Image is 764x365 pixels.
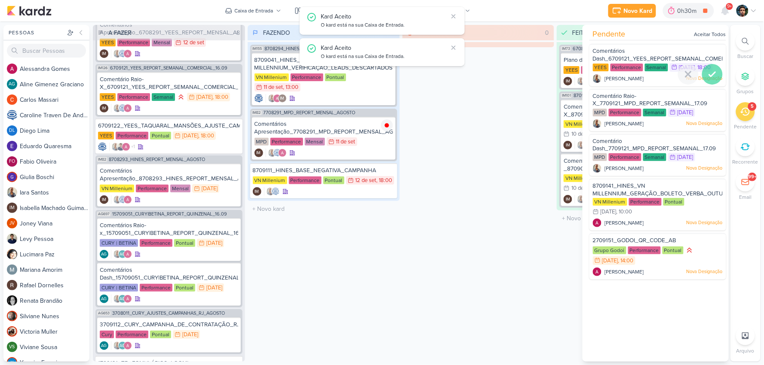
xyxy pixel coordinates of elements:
div: Prioridade Alta [685,246,694,255]
div: I a r a S a n t o s [20,188,89,197]
img: Iara Santos [113,295,122,303]
div: J o n e y V i a n a [20,219,89,228]
img: Caroline Traven De Andrade [255,94,263,103]
div: Colaboradores: Iara Santos, Aline Gimenez Graciano, Alessandra Gomes [111,295,132,303]
button: Novo Kard [608,4,656,18]
div: [DATE] [602,258,618,264]
div: Isabella Machado Guimarães [7,203,17,213]
img: Alessandra Gomes [123,250,132,259]
div: V i v i a n e S o u s a [20,343,89,352]
span: 7708291_MPD_REPORT_MENSAL_AGOSTO [264,110,356,115]
p: IM [257,151,261,155]
div: Criador(a): Isabella Machado Guimarães [255,149,263,157]
img: Victoria Muller [7,326,17,337]
div: , 18:00 [212,94,228,100]
div: Aline Gimenez Graciano [100,250,108,259]
div: Colaboradores: Iara Santos, Caroline Traven De Andrade, Alessandra Gomes [111,195,132,204]
img: Caroline Traven De Andrade [271,187,280,196]
p: AG [120,252,126,257]
div: L e v y P e s s o a [20,234,89,243]
div: Aceitar Todos [694,30,726,38]
input: + Novo kard [249,203,398,215]
div: Performance [628,246,661,254]
div: Isabella Machado Guimarães [564,195,572,204]
div: Colaboradores: Iara Santos, Caroline Traven De Andrade, Alessandra Gomes [575,77,596,85]
div: Isabella Machado Guimarães [100,104,108,113]
span: 8709051_HINES_REPORT_SEMANAL_11.09 [574,93,665,98]
span: [PERSON_NAME] [605,164,644,172]
div: L u c i m a r a P a z [20,250,89,259]
img: Renata Brandão [7,295,17,306]
span: Comentário Dash_7709121_MPD_REPORT_SEMANAL_17.09 [593,138,716,152]
span: IM82 [252,110,262,115]
div: Mensal [152,39,172,46]
img: Iara Santos [266,187,275,196]
p: Grupos [737,88,754,95]
img: Alessandra Gomes [7,64,17,74]
div: 8 [233,28,243,37]
img: Lucimara Paz [7,249,17,259]
img: Rafael Dornelles [7,280,17,290]
div: Pontual [663,198,684,206]
div: Performance [116,132,148,140]
div: O kard está na sua Caixa de Entrada. [321,52,448,61]
div: Performance [581,66,614,74]
div: M a r i a n a A m o r i m [20,265,89,274]
p: IM [9,206,15,210]
img: tracking [381,119,393,131]
img: Iara Santos [111,143,120,151]
div: Criador(a): Isabella Machado Guimarães [100,195,108,204]
div: 3709112_CURY_CAMPANHA_DE_CONTRATAÇÃO_RJ_AJUSTAR_SEGMENTAÇÃO_IDADES [100,321,238,328]
p: AG [120,344,126,348]
img: Iara Santos [577,195,586,204]
div: Isabella Machado Guimarães [564,141,572,149]
div: Mensal [305,138,325,146]
img: Alessandra Gomes [593,219,601,227]
li: Ctrl + F [730,32,761,60]
div: R a f a e l D o r n e l l e s [20,281,89,290]
div: Isabella Machado Guimarães [100,49,108,58]
p: AG [120,297,126,301]
div: , 18:00 [695,65,711,70]
div: Performance [116,331,148,338]
div: Comentário Raio-X_8709051_HINES_REPORT_SEMANAL_11.09 [564,103,702,119]
div: , 13:00 [283,85,299,90]
img: Caroline Traven De Andrade [7,110,17,120]
div: Isabella Machado Guimarães [564,77,572,85]
div: Performance [140,284,172,292]
span: 15709051_CURY|BETINA_REPORT_QUINZENAL_16.09 [112,212,227,216]
p: Arquivo [736,347,755,355]
p: AG [9,82,15,87]
div: F a b i o O l i v e i r a [20,157,89,166]
input: Buscar Pessoas [7,44,86,58]
div: Aline Gimenez Graciano [118,250,127,259]
div: Criador(a): Isabella Machado Guimarães [100,49,108,58]
img: Caroline Traven De Andrade [273,149,282,157]
div: Colaboradores: Iara Santos, Caroline Traven De Andrade, Alessandra Gomes [575,195,596,204]
p: IM [102,198,106,202]
p: FO [9,159,15,164]
div: Pontual [150,331,171,338]
div: VN Millenium [564,174,598,182]
div: Comentário Dash Report _8709051_HINES_REPORT_SEMANAL_11.09 [564,157,702,173]
p: IM [566,198,570,202]
div: Performance [291,73,323,81]
p: Nova Designação [687,120,723,127]
div: Pontual [174,239,195,247]
span: [PERSON_NAME] [605,268,644,276]
div: Mensal [170,185,190,192]
div: Colaboradores: Iara Santos, Aline Gimenez Graciano, Alessandra Gomes [111,250,132,259]
div: VN Millenium [253,176,287,184]
p: IM [102,52,106,56]
div: Aline Gimenez Graciano [100,295,108,303]
span: +1 [130,143,135,150]
div: Comentários Dash_15709051_CURY|BETINA_REPORT_QUINZENAL_16.09 [100,266,238,282]
div: Comentário Raio-X_6709121_YEES_REPORT_SEMANAL_COMERCIAL_16.09 [100,76,238,91]
div: Isabella Machado Guimarães [278,94,287,103]
div: Pontual [325,73,346,81]
div: Cury [100,331,114,338]
div: Aline Gimenez Graciano [118,341,127,350]
img: Alessandra Gomes [123,49,132,58]
div: 12 de set [356,178,377,183]
p: AG [101,344,107,348]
